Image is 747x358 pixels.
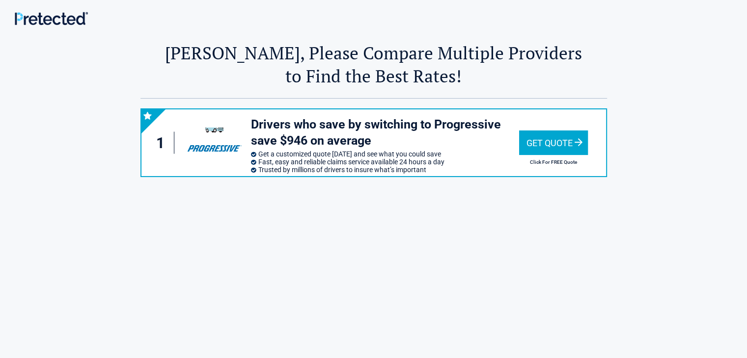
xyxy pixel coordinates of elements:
[251,117,519,149] h3: Drivers who save by switching to Progressive save $946 on average
[251,158,519,166] li: Fast, easy and reliable claims service available 24 hours a day
[251,150,519,158] li: Get a customized quote [DATE] and see what you could save
[519,159,588,165] h2: Click For FREE Quote
[183,128,246,158] img: progressive's logo
[151,132,175,154] div: 1
[251,166,519,174] li: Trusted by millions of drivers to insure what’s important
[519,130,588,155] div: Get Quote
[140,41,607,87] h2: [PERSON_NAME], Please Compare Multiple Providers to Find the Best Rates!
[15,12,88,25] img: Main Logo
